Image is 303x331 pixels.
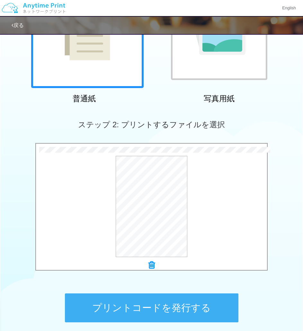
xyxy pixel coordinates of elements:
[12,22,24,28] a: 戻る
[28,94,140,103] h2: 普通紙
[78,120,225,129] span: ステップ 2: プリントするファイルを選択
[65,293,238,322] button: プリントコードを発行する
[163,94,275,103] h2: 写真用紙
